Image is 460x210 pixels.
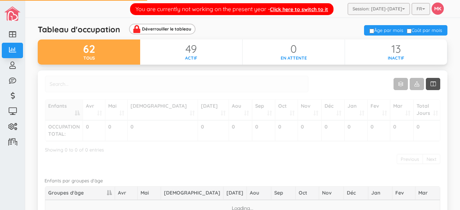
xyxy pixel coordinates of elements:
th: Sep [271,187,295,200]
div: 62 [38,43,140,55]
div: Âge par mois [368,27,405,34]
th: Déc [344,187,368,200]
th: Jul [224,187,247,200]
div: actif [140,55,242,61]
th: Oct [296,187,319,200]
th: Fev [392,187,416,200]
th: Aou [247,187,271,200]
div: tous [38,55,140,61]
div: Déverrouiller le tableau [142,27,191,31]
th: Groupes d'àge [45,187,115,200]
th: Avr [115,187,138,200]
div: 49 [140,43,242,55]
th: Mar [415,187,440,200]
div: 0 [243,43,345,55]
th: Jan [368,187,392,200]
div: inactif [345,55,447,61]
div: en attente [243,55,345,61]
th: Mai [138,187,161,200]
h5: Tableau d'occupation [38,25,204,34]
div: Enfants par groupes d'àge [40,177,446,184]
th: Jui [161,187,224,200]
div: 13 [345,43,447,55]
div: Coût par mois [405,27,444,34]
img: image [4,6,20,21]
th: Nov [319,187,344,200]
